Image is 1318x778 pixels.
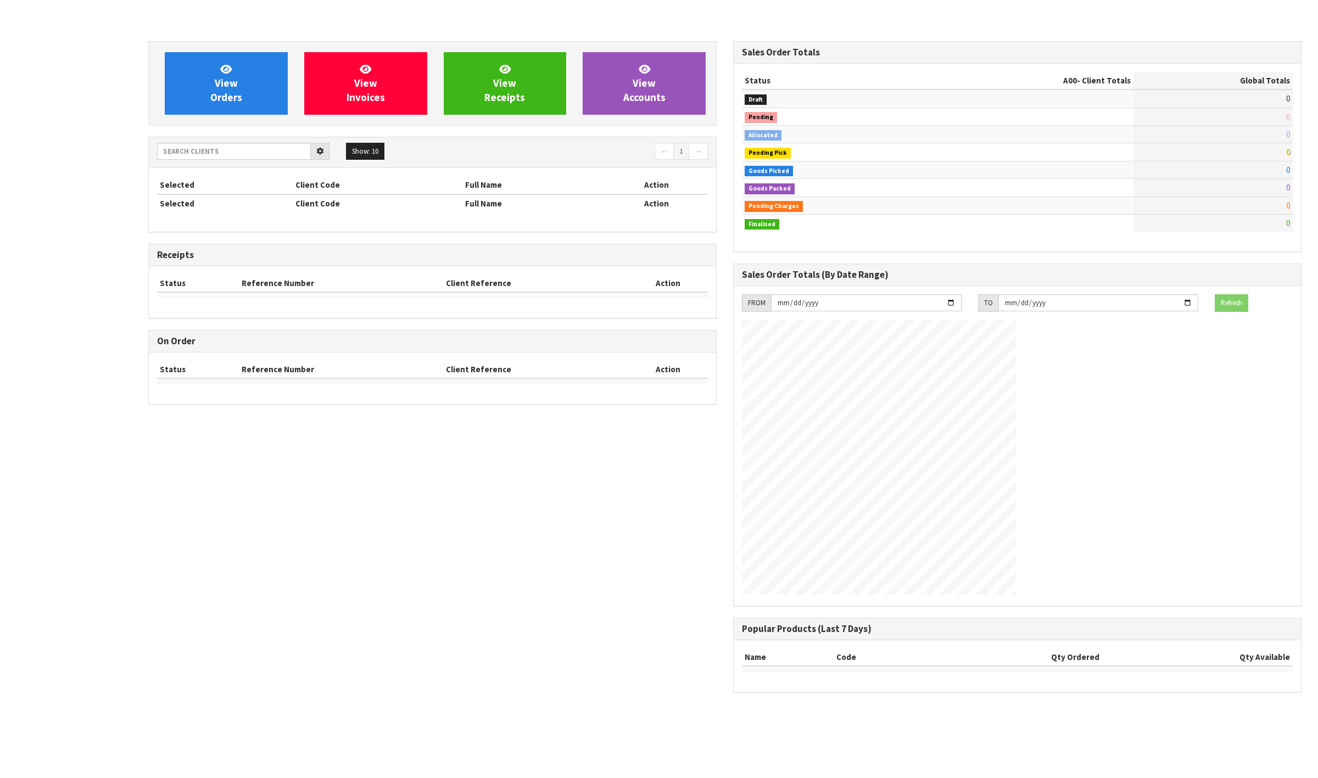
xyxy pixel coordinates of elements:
[1286,182,1290,193] span: 0
[157,250,708,260] h3: Receipts
[293,176,462,194] th: Client Code
[742,270,1293,280] h3: Sales Order Totals (By Date Range)
[745,219,779,230] span: Finalised
[304,52,427,115] a: ViewInvoices
[1102,648,1293,666] th: Qty Available
[293,194,462,212] th: Client Code
[745,130,781,141] span: Allocated
[1286,129,1290,139] span: 0
[210,63,242,104] span: View Orders
[919,648,1102,666] th: Qty Ordered
[1286,200,1290,211] span: 0
[745,201,803,212] span: Pending Charges
[742,72,924,89] th: Status
[606,194,708,212] th: Action
[157,361,239,378] th: Status
[745,112,777,123] span: Pending
[742,294,771,312] div: FROM
[443,361,629,378] th: Client Reference
[673,143,689,160] a: 1
[629,275,708,292] th: Action
[347,63,385,104] span: View Invoices
[924,72,1133,89] th: - Client Totals
[1215,294,1248,312] button: Refresh
[444,52,567,115] a: ViewReceipts
[745,94,767,105] span: Draft
[629,361,708,378] th: Action
[157,176,293,194] th: Selected
[742,47,1293,58] h3: Sales Order Totals
[157,143,311,160] input: Search clients
[583,52,706,115] a: ViewAccounts
[346,143,384,160] button: Show: 10
[742,624,1293,634] h3: Popular Products (Last 7 Days)
[484,63,525,104] span: View Receipts
[745,148,791,159] span: Pending Pick
[606,176,708,194] th: Action
[978,294,998,312] div: TO
[623,63,666,104] span: View Accounts
[655,143,674,160] a: ←
[1286,165,1290,175] span: 0
[157,194,293,212] th: Selected
[239,361,443,378] th: Reference Number
[745,183,795,194] span: Goods Packed
[462,194,606,212] th: Full Name
[1286,147,1290,157] span: 0
[440,143,708,162] nav: Page navigation
[157,275,239,292] th: Status
[1063,75,1077,86] span: A00
[1286,93,1290,104] span: 0
[834,648,919,666] th: Code
[1286,111,1290,122] span: 0
[742,648,834,666] th: Name
[1133,72,1293,89] th: Global Totals
[157,336,708,346] h3: On Order
[1286,218,1290,228] span: 0
[165,52,288,115] a: ViewOrders
[239,275,443,292] th: Reference Number
[745,166,793,177] span: Goods Picked
[443,275,629,292] th: Client Reference
[462,176,606,194] th: Full Name
[689,143,708,160] a: →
